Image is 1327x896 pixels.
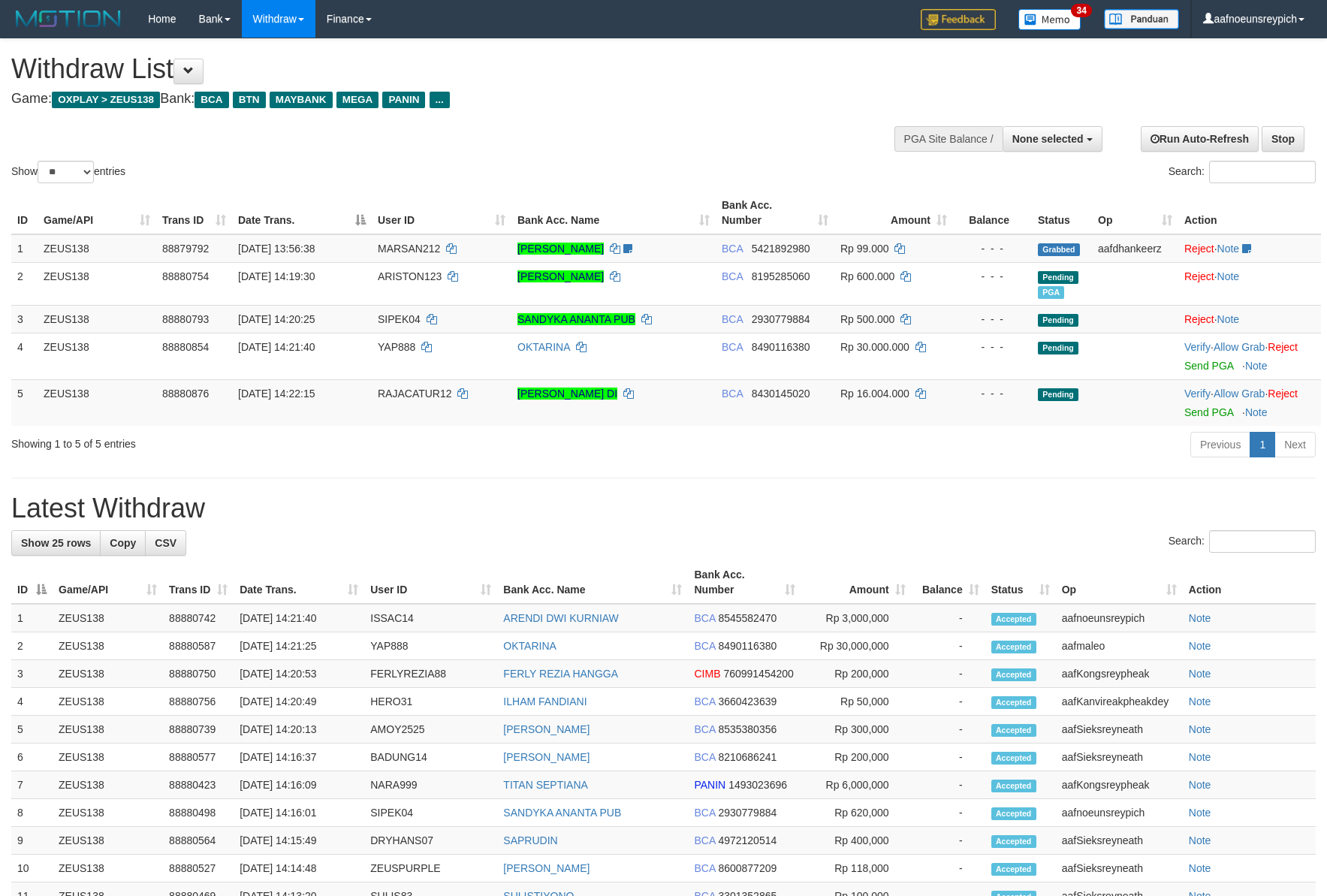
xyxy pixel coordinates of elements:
[694,862,715,874] span: BCA
[364,604,497,632] td: ISSAC14
[718,640,777,652] span: Copy 8490116380 to clipboard
[1189,751,1211,763] a: Note
[1184,406,1233,418] a: Send PGA
[991,807,1036,820] span: Accepted
[1178,333,1321,379] td: · ·
[1056,827,1183,855] td: aafSieksreyneath
[162,388,209,400] span: 88880876
[694,751,715,763] span: BCA
[1178,192,1321,234] th: Action
[234,688,364,716] td: [DATE] 14:20:49
[11,688,53,716] td: 4
[53,855,163,882] td: ZEUS138
[11,493,1316,523] h1: Latest Withdraw
[234,660,364,688] td: [DATE] 14:20:53
[1092,234,1178,263] td: aafdhankeerz
[53,632,163,660] td: ZEUS138
[801,744,912,771] td: Rp 200,000
[11,799,53,827] td: 8
[1056,561,1183,604] th: Op: activate to sort column ascending
[53,561,163,604] th: Game/API: activate to sort column ascending
[694,779,725,791] span: PANIN
[912,716,985,744] td: -
[1209,161,1316,183] input: Search:
[840,388,909,400] span: Rp 16.004.000
[53,604,163,632] td: ZEUS138
[1217,243,1240,255] a: Note
[752,341,810,353] span: Copy 8490116380 to clipboard
[163,827,234,855] td: 88880564
[840,270,894,282] span: Rp 600.000
[234,827,364,855] td: [DATE] 14:15:49
[364,744,497,771] td: BADUNG14
[234,716,364,744] td: [DATE] 14:20:13
[1250,432,1275,457] a: 1
[497,561,688,604] th: Bank Acc. Name: activate to sort column ascending
[1214,341,1265,353] a: Allow Grab
[1038,388,1078,401] span: Pending
[722,270,743,282] span: BCA
[163,632,234,660] td: 88880587
[991,835,1036,848] span: Accepted
[1184,243,1214,255] a: Reject
[1141,126,1259,152] a: Run Auto-Refresh
[801,688,912,716] td: Rp 50,000
[1214,341,1268,353] span: ·
[840,313,894,325] span: Rp 500.000
[517,313,635,325] a: SANDYKA ANANTA PUB
[156,192,232,234] th: Trans ID: activate to sort column ascending
[234,632,364,660] td: [DATE] 14:21:25
[145,530,186,556] a: CSV
[336,92,379,108] span: MEGA
[801,632,912,660] td: Rp 30,000,000
[991,863,1036,876] span: Accepted
[511,192,716,234] th: Bank Acc. Name: activate to sort column ascending
[503,779,588,791] a: TITAN SEPTIANA
[959,339,1026,354] div: - - -
[1184,270,1214,282] a: Reject
[1183,561,1316,604] th: Action
[1217,270,1240,282] a: Note
[801,771,912,799] td: Rp 6,000,000
[382,92,425,108] span: PANIN
[985,561,1056,604] th: Status: activate to sort column ascending
[517,270,604,282] a: [PERSON_NAME]
[162,243,209,255] span: 88879792
[234,855,364,882] td: [DATE] 14:14:48
[840,341,909,353] span: Rp 30.000.000
[11,716,53,744] td: 5
[52,92,160,108] span: OXPLAY > ZEUS138
[959,312,1026,327] div: - - -
[718,612,777,624] span: Copy 8545582470 to clipboard
[752,388,810,400] span: Copy 8430145020 to clipboard
[155,537,176,549] span: CSV
[11,305,38,333] td: 3
[718,862,777,874] span: Copy 8600877209 to clipboard
[716,192,834,234] th: Bank Acc. Number: activate to sort column ascending
[38,379,156,426] td: ZEUS138
[752,243,810,255] span: Copy 5421892980 to clipboard
[694,668,720,680] span: CIMB
[38,161,94,183] select: Showentries
[694,807,715,819] span: BCA
[1104,9,1179,29] img: panduan.png
[503,668,618,680] a: FERLY REZIA HANGGA
[1189,695,1211,707] a: Note
[694,612,715,624] span: BCA
[1038,243,1080,256] span: Grabbed
[38,262,156,305] td: ZEUS138
[1217,313,1240,325] a: Note
[163,688,234,716] td: 88880756
[503,695,587,707] a: ILHAM FANDIANI
[238,243,315,255] span: [DATE] 13:56:38
[728,779,787,791] span: Copy 1493023696 to clipboard
[53,771,163,799] td: ZEUS138
[1268,341,1298,353] a: Reject
[1003,126,1102,152] button: None selected
[53,799,163,827] td: ZEUS138
[1056,632,1183,660] td: aafmaleo
[1056,744,1183,771] td: aafSieksreyneath
[503,807,621,819] a: SANDYKA ANANTA PUB
[195,92,228,108] span: BCA
[162,313,209,325] span: 88880793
